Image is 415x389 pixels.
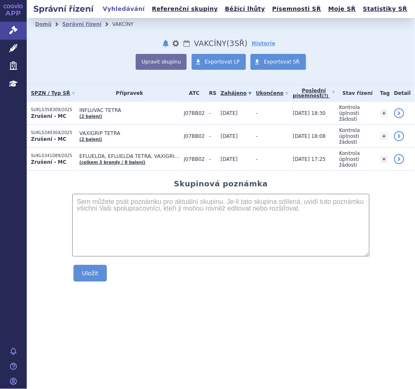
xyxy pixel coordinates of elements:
button: nastavení [172,38,180,48]
span: Exportovat LP [205,59,240,65]
a: (2 balení) [79,137,102,142]
th: Tag [376,85,390,102]
th: Stav řízení [335,85,376,102]
span: [DATE] [221,133,238,139]
p: SUKLS341089/2025 [31,153,75,159]
p: SUKLS349304/2025 [31,130,75,136]
a: detail [394,108,404,118]
a: Ukončeno [256,87,288,99]
h2: Skupinová poznámka [174,179,268,188]
a: Správní řízení [62,21,101,27]
a: Exportovat SŘ [251,54,306,70]
abbr: (?) [322,94,328,99]
a: Písemnosti SŘ [270,3,324,15]
a: + [380,109,388,117]
a: Historie [252,39,276,48]
th: Detail [390,85,415,102]
a: Vyhledávání [100,3,147,15]
h2: Správní řízení [27,3,100,15]
th: RS [205,85,217,102]
a: Lhůty [182,38,191,48]
a: Běžící lhůty [223,3,268,15]
span: [DATE] [221,156,238,162]
span: Exportovat SŘ [264,59,300,65]
span: Kontrola úplnosti žádosti [339,104,360,122]
span: - [256,110,258,116]
a: Domů [35,21,51,27]
a: detail [394,154,404,164]
span: - [209,110,217,116]
span: 3 [230,39,235,48]
span: VAXIGRIP TETRA [79,130,180,136]
span: J07BB02 [184,110,205,116]
span: VAKCÍNY [194,39,227,48]
span: - [256,133,258,139]
span: [DATE] 17:25 [293,156,326,162]
button: notifikace [162,38,170,48]
a: (celkem 3 brandy / 8 balení) [79,160,145,165]
a: Referenční skupiny [149,3,220,15]
span: EFLUELDA, EFLUELDA TETRA, VAXIGRIP TETRA [79,153,180,159]
span: ( SŘ) [227,39,248,48]
strong: Zrušení - MC [31,113,66,119]
span: Kontrola úplnosti žádosti [339,127,360,145]
span: J07BB02 [184,133,205,139]
a: Statistiky SŘ [360,3,410,15]
span: [DATE] [221,110,238,116]
a: Zahájeno [221,87,252,99]
th: ATC [180,85,205,102]
span: INFLUVAC TETRA [79,107,180,113]
span: Kontrola úplnosti žádosti [339,150,360,168]
a: SPZN / Typ SŘ [31,87,75,99]
a: + [380,155,388,163]
a: Exportovat LP [192,54,246,70]
button: Uložit [73,265,107,282]
a: detail [394,131,404,141]
span: J07BB02 [184,156,205,162]
span: [DATE] 18:08 [293,133,326,139]
strong: Zrušení - MC [31,159,66,165]
a: Poslednípísemnost(?) [293,85,335,102]
span: [DATE] 18:30 [293,110,326,116]
p: SUKLS358309/2025 [31,107,75,113]
button: Upravit skupinu [136,54,187,70]
strong: Zrušení - MC [31,136,66,142]
a: Moje SŘ [326,3,358,15]
span: - [256,156,258,162]
a: + [380,132,388,140]
span: - [209,133,217,139]
th: Přípravek [75,85,180,102]
span: - [209,156,217,162]
li: VAKCÍNY [112,18,144,31]
a: (2 balení) [79,114,102,119]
